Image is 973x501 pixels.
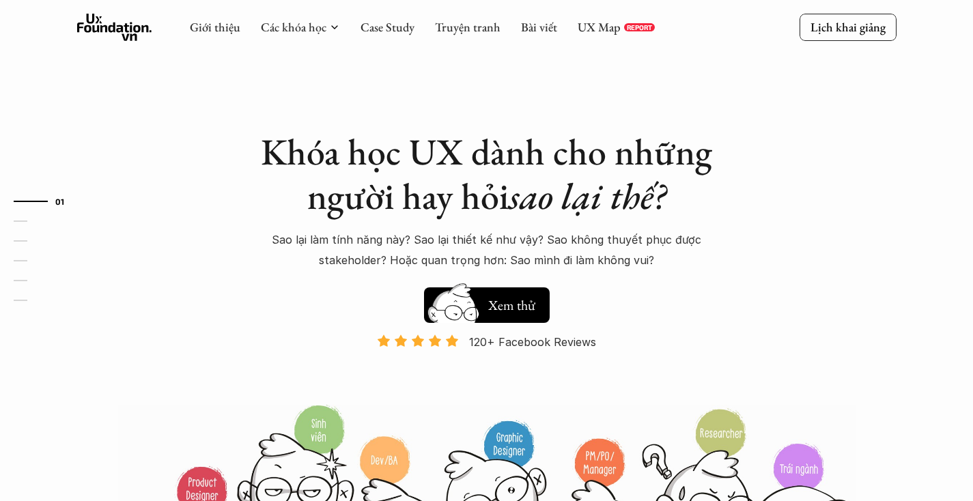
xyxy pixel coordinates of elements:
a: Giới thiệu [190,19,240,35]
a: Bài viết [521,19,557,35]
strong: 01 [55,196,65,205]
a: Các khóa học [261,19,326,35]
p: 120+ Facebook Reviews [469,332,596,352]
h1: Khóa học UX dành cho những người hay hỏi [248,130,726,218]
a: Case Study [361,19,414,35]
a: REPORT [624,23,655,31]
a: Xem thử [424,281,550,323]
a: Truyện tranh [435,19,500,35]
h5: Xem thử [488,296,535,315]
a: Lịch khai giảng [800,14,897,40]
p: Sao lại làm tính năng này? Sao lại thiết kế như vậy? Sao không thuyết phục được stakeholder? Hoặc... [255,229,719,271]
em: sao lại thế? [509,172,666,220]
p: Lịch khai giảng [810,19,886,35]
a: 01 [14,193,79,210]
p: REPORT [627,23,652,31]
a: UX Map [578,19,621,35]
a: 120+ Facebook Reviews [365,334,608,403]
